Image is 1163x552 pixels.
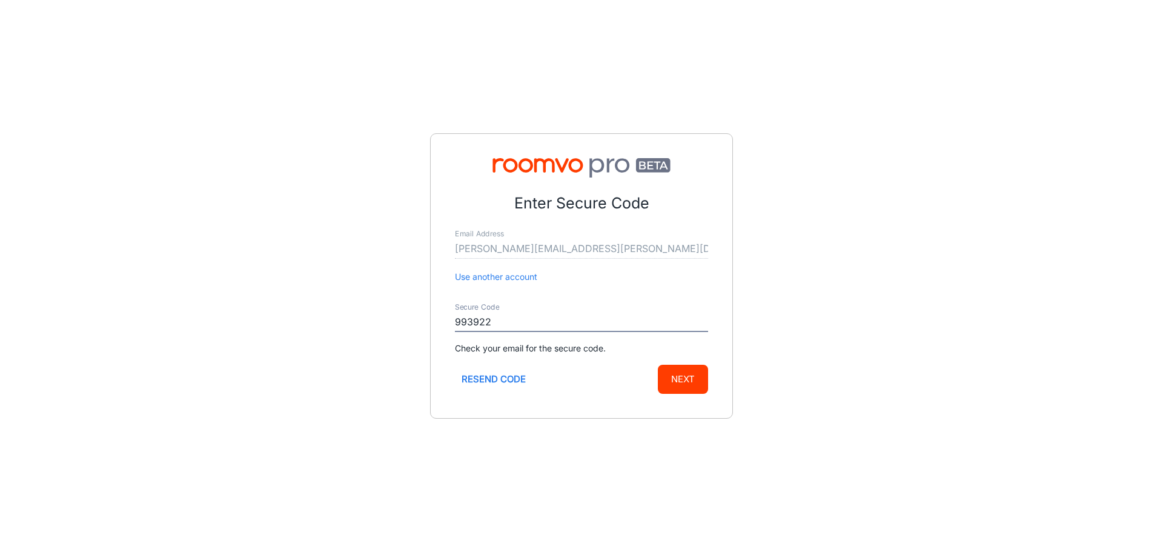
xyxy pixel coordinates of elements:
button: Next [658,365,708,394]
p: Check your email for the secure code. [455,342,708,355]
button: Use another account [455,270,537,284]
input: myname@example.com [455,239,708,259]
input: Enter secure code [455,313,708,332]
button: Resend code [455,365,532,394]
img: Roomvo PRO Beta [455,158,708,178]
label: Secure Code [455,302,500,313]
p: Enter Secure Code [455,192,708,215]
label: Email Address [455,229,504,239]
